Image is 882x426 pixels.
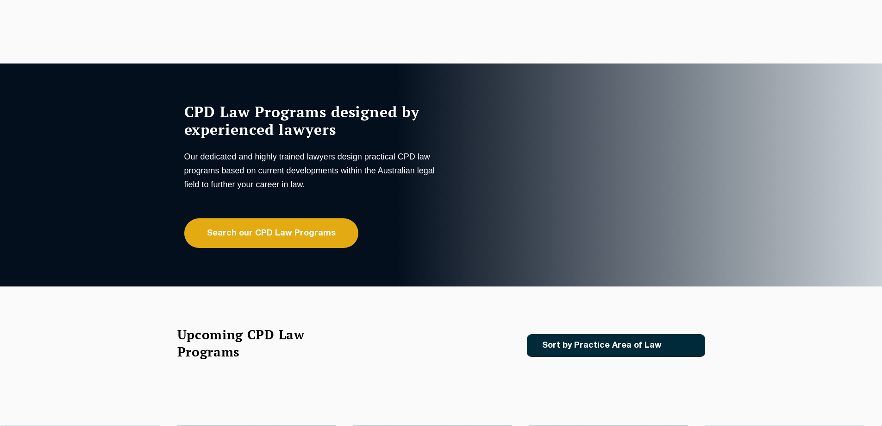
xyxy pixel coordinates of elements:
img: Icon [676,342,687,350]
h2: Upcoming CPD Law Programs [177,326,328,360]
p: Our dedicated and highly trained lawyers design practical CPD law programs based on current devel... [184,150,439,191]
a: Search our CPD Law Programs [184,218,358,248]
h1: CPD Law Programs designed by experienced lawyers [184,103,439,138]
a: Sort by Practice Area of Law [527,334,705,357]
